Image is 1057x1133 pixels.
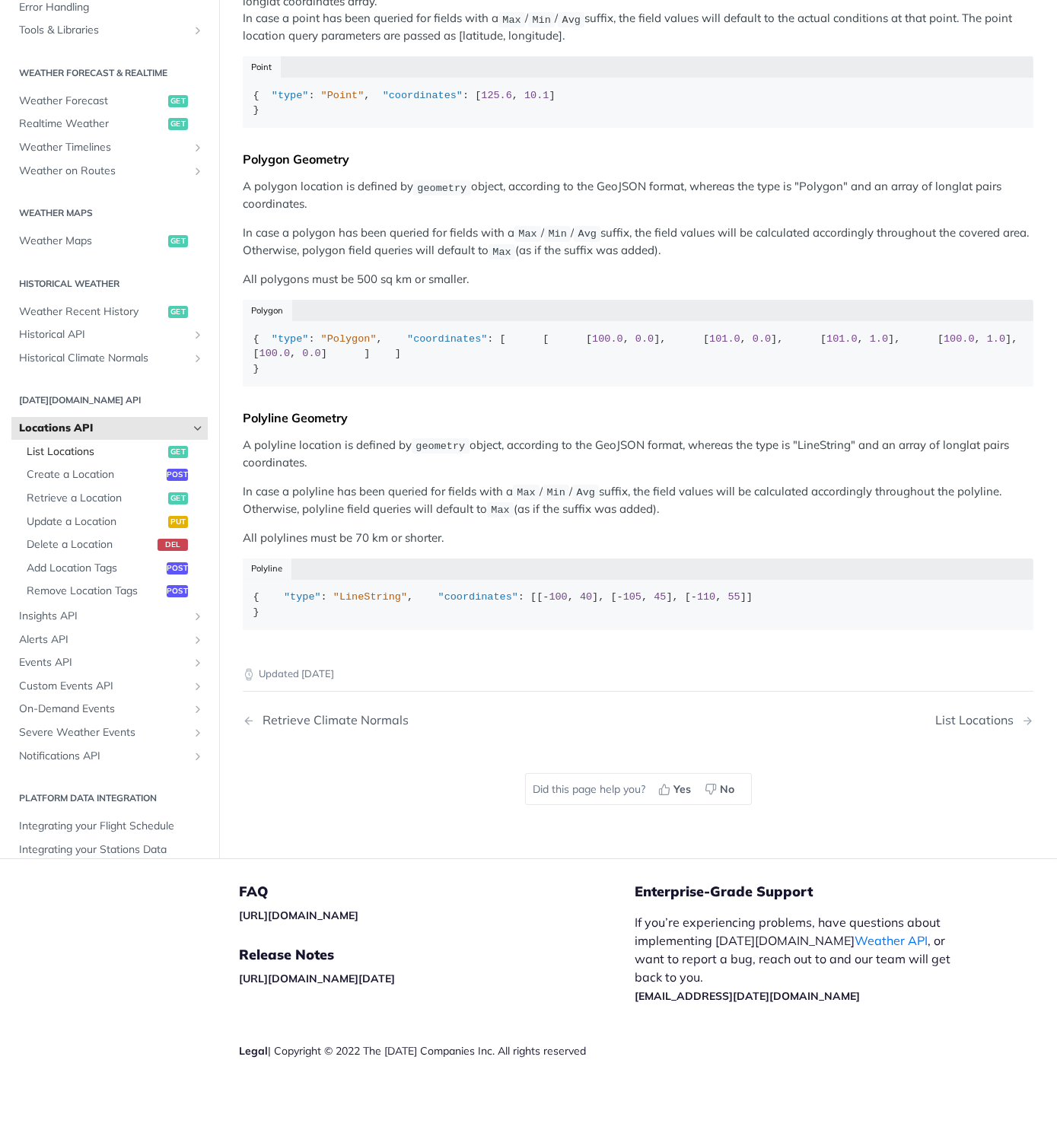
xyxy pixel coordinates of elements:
span: Avg [577,487,595,498]
nav: Pagination Controls [243,698,1033,743]
h5: Enterprise-Grade Support [635,883,992,901]
button: Show subpages for Weather Timelines [192,142,204,154]
span: Update a Location [27,514,164,530]
span: Historical API [19,328,188,343]
h2: Platform DATA integration [11,792,208,806]
button: No [700,778,743,800]
span: No [721,781,735,797]
a: On-Demand EventsShow subpages for On-Demand Events [11,699,208,721]
span: Locations API [19,422,188,437]
a: Notifications APIShow subpages for Notifications API [11,745,208,768]
button: Show subpages for Events API [192,657,204,670]
div: Did this page help you? [525,773,752,805]
span: Avg [578,228,597,240]
span: put [168,516,188,528]
a: Weather API [855,933,928,948]
span: Weather on Routes [19,164,188,179]
button: Yes [654,778,700,800]
span: post [167,562,188,574]
a: Remove Location Tagspost [19,581,208,603]
button: Hide subpages for Locations API [192,423,204,435]
p: In case a polygon has been queried for fields with a / / suffix, the field values will be calcula... [243,224,1033,260]
span: On-Demand Events [19,702,188,718]
h2: Weather Forecast & realtime [11,66,208,80]
button: Show subpages for Historical API [192,329,204,342]
span: del [158,539,188,552]
button: Show subpages for Custom Events API [192,680,204,692]
span: Max [492,246,511,257]
span: get [168,236,188,248]
span: geometry [417,182,466,193]
span: 0.0 [302,348,320,359]
span: Historical Climate Normals [19,351,188,366]
p: If you’re experiencing problems, have questions about implementing [DATE][DOMAIN_NAME] , or want ... [635,913,967,1004]
span: geometry [415,441,465,452]
a: [URL][DOMAIN_NAME] [240,909,359,922]
span: - [617,591,623,603]
a: Locations APIHide subpages for Locations API [11,418,208,441]
div: | Copyright © 2022 The [DATE] Companies Inc. All rights reserved [240,1043,635,1058]
span: 1.0 [870,333,888,345]
span: "coordinates" [407,333,487,345]
a: Integrating your Stations Data [11,839,208,861]
div: List Locations [935,713,1021,727]
a: [EMAIL_ADDRESS][DATE][DOMAIN_NAME] [635,989,861,1003]
span: 100.0 [944,333,975,345]
span: Weather Maps [19,234,164,250]
span: Create a Location [27,468,163,483]
span: 101.0 [826,333,858,345]
a: Insights APIShow subpages for Insights API [11,605,208,628]
span: 40 [580,591,592,603]
div: { : , : [ , ] } [253,88,1024,118]
a: Weather Recent Historyget [11,301,208,323]
a: Realtime Weatherget [11,113,208,136]
button: Show subpages for On-Demand Events [192,704,204,716]
a: Retrieve a Locationget [19,487,208,510]
span: Yes [674,781,692,797]
a: Update a Locationput [19,511,208,533]
span: get [168,95,188,107]
a: Weather on RoutesShow subpages for Weather on Routes [11,160,208,183]
span: Max [518,228,536,240]
a: Add Location Tagspost [19,557,208,580]
button: Show subpages for Tools & Libraries [192,25,204,37]
span: 1.0 [987,333,1005,345]
span: post [167,586,188,598]
p: A polyline location is defined by object, according to the GeoJSON format, whereas the type is "L... [243,437,1033,472]
span: 101.0 [709,333,740,345]
span: 0.0 [753,333,771,345]
span: Events API [19,656,188,671]
span: Max [502,14,521,25]
span: Realtime Weather [19,117,164,132]
span: Alerts API [19,632,188,648]
span: Integrating your Flight Schedule [19,820,204,835]
h2: [DATE][DOMAIN_NAME] API [11,394,208,408]
span: 110 [697,591,715,603]
a: Legal [240,1044,269,1058]
span: post [167,469,188,482]
div: Polyline Geometry [243,410,1033,425]
span: Custom Events API [19,679,188,694]
span: - [543,591,549,603]
a: [URL][DOMAIN_NAME][DATE] [240,972,396,985]
a: Historical Climate NormalsShow subpages for Historical Climate Normals [11,347,208,370]
span: 100 [549,591,567,603]
button: Show subpages for Historical Climate Normals [192,352,204,364]
span: Insights API [19,609,188,624]
span: 100.0 [592,333,623,345]
a: Weather TimelinesShow subpages for Weather Timelines [11,136,208,159]
button: Show subpages for Severe Weather Events [192,727,204,739]
div: { : , : [[ , ], [ , ], [ , ]] } [253,590,1024,619]
a: Delete a Locationdel [19,534,208,557]
span: "type" [284,591,321,603]
span: - [691,591,697,603]
h2: Historical Weather [11,277,208,291]
span: 45 [654,591,666,603]
button: Show subpages for Weather on Routes [192,165,204,177]
a: List Locationsget [19,441,208,463]
span: "Polygon" [321,333,377,345]
div: { : , : [ [ [ , ], [ , ], [ , ], [ , ], [ , ] ] ] } [253,332,1024,377]
div: Polygon Geometry [243,151,1033,167]
span: Severe Weather Events [19,725,188,740]
a: Tools & LibrariesShow subpages for Tools & Libraries [11,20,208,43]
